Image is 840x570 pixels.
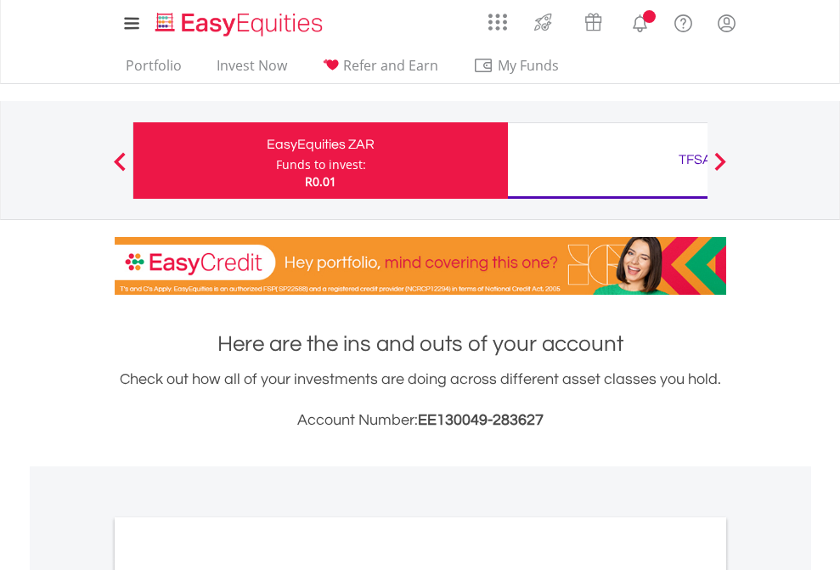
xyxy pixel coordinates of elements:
h3: Account Number: [115,409,726,432]
img: thrive-v2.svg [529,8,557,36]
a: Refer and Earn [315,57,445,83]
img: grid-menu-icon.svg [488,13,507,31]
a: Home page [149,4,330,38]
button: Next [703,161,737,178]
div: Funds to invest: [276,156,366,173]
div: EasyEquities ZAR [144,133,498,156]
h1: Here are the ins and outs of your account [115,329,726,359]
a: Invest Now [210,57,294,83]
span: Refer and Earn [343,56,438,75]
img: EasyEquities_Logo.png [152,10,330,38]
div: Check out how all of your investments are doing across different asset classes you hold. [115,368,726,432]
a: My Profile [705,4,748,42]
a: AppsGrid [477,4,518,31]
img: vouchers-v2.svg [579,8,607,36]
a: FAQ's and Support [662,4,705,38]
button: Previous [103,161,137,178]
span: R0.01 [305,173,336,189]
a: Vouchers [568,4,618,36]
span: EE130049-283627 [418,412,544,428]
a: Notifications [618,4,662,38]
span: My Funds [473,54,584,76]
img: EasyCredit Promotion Banner [115,237,726,295]
a: Portfolio [119,57,189,83]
